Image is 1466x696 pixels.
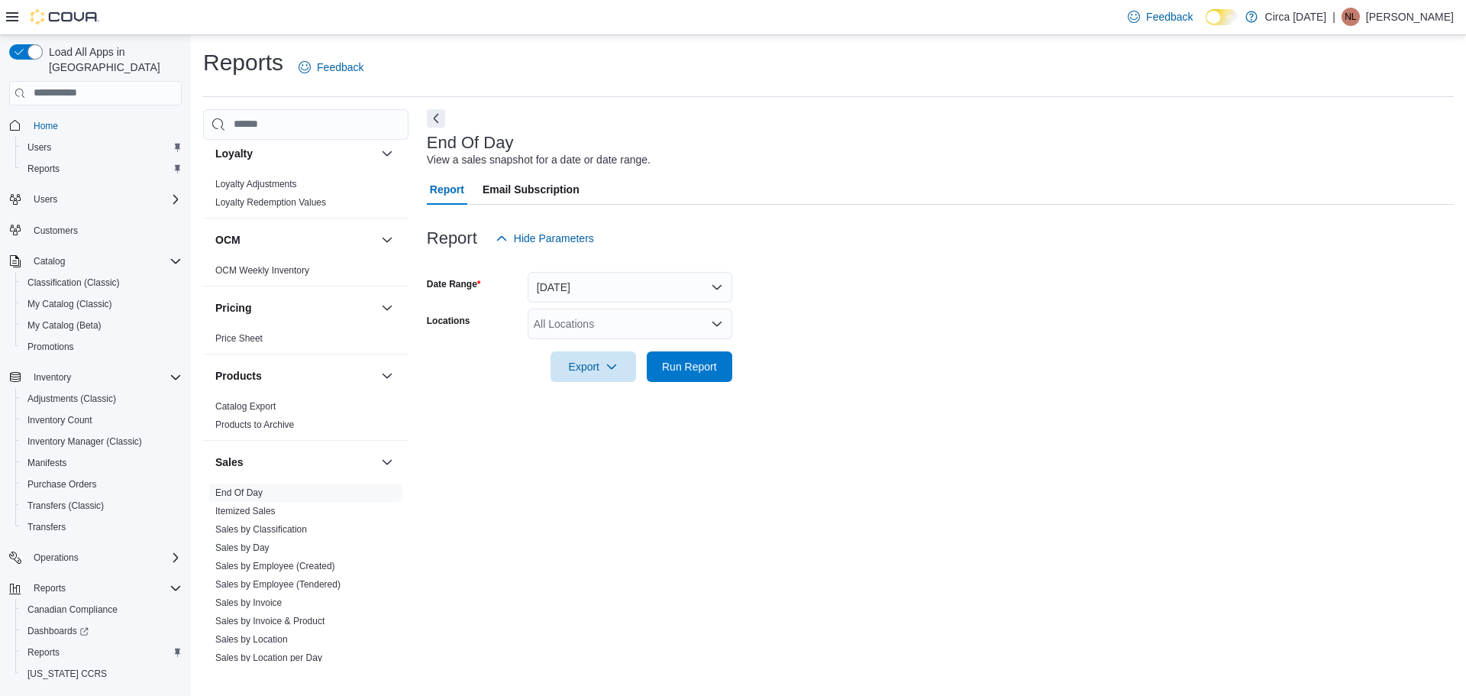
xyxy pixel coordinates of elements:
span: Transfers [21,518,182,536]
button: Inventory [3,367,188,388]
span: My Catalog (Classic) [27,298,112,310]
button: Users [15,137,188,158]
a: Feedback [292,52,370,83]
a: Dashboards [21,622,95,640]
span: Export [560,351,627,382]
a: Purchase Orders [21,475,103,494]
button: Manifests [15,452,188,474]
span: Sales by Invoice & Product [215,615,325,627]
button: Loyalty [215,146,375,161]
span: My Catalog (Beta) [21,316,182,335]
span: Adjustments (Classic) [21,390,182,408]
button: Transfers (Classic) [15,495,188,516]
a: Catalog Export [215,401,276,412]
div: Pricing [203,329,408,354]
span: Operations [34,552,79,564]
h3: End Of Day [427,134,514,152]
span: Sales by Location [215,633,288,646]
button: Users [27,190,63,209]
button: Inventory Manager (Classic) [15,431,188,452]
span: Sales by Day [215,542,270,554]
span: Home [34,120,58,132]
span: Reports [34,582,66,594]
a: Transfers (Classic) [21,497,110,515]
button: Reports [3,578,188,599]
button: Inventory [27,368,77,387]
button: Reports [15,158,188,180]
a: [US_STATE] CCRS [21,665,113,683]
span: Canadian Compliance [27,604,118,616]
span: Canadian Compliance [21,601,182,619]
button: Operations [3,547,188,568]
span: Load All Apps in [GEOGRAPHIC_DATA] [43,44,182,75]
span: Sales by Location per Day [215,652,322,664]
button: Users [3,189,188,210]
a: Classification (Classic) [21,274,126,292]
a: Loyalty Adjustments [215,179,297,189]
a: Sales by Location [215,634,288,645]
span: Inventory [27,368,182,387]
h1: Reports [203,47,283,78]
span: Promotions [27,341,74,353]
span: Feedback [1146,9,1193,24]
a: Reports [21,643,66,662]
button: Operations [27,549,85,567]
button: Adjustments (Classic) [15,388,188,410]
input: Dark Mode [1206,9,1238,25]
a: Sales by Employee (Tendered) [215,579,341,590]
a: Sales by Location per Day [215,652,322,663]
span: NL [1345,8,1356,26]
span: My Catalog (Beta) [27,319,102,332]
span: [US_STATE] CCRS [27,668,107,680]
a: Sales by Invoice & Product [215,616,325,626]
span: Promotions [21,338,182,356]
button: Home [3,115,188,137]
span: Inventory Manager (Classic) [21,432,182,451]
span: Users [27,190,182,209]
span: Inventory [34,371,71,384]
span: Operations [27,549,182,567]
button: Hide Parameters [489,223,600,254]
button: My Catalog (Classic) [15,293,188,315]
span: Customers [34,225,78,237]
span: Inventory Count [21,411,182,429]
span: Products to Archive [215,419,294,431]
span: Users [21,138,182,157]
p: | [1332,8,1335,26]
a: Price Sheet [215,333,263,344]
span: End Of Day [215,487,263,499]
button: Purchase Orders [15,474,188,495]
h3: Sales [215,455,244,470]
span: Sales by Employee (Created) [215,560,335,572]
span: Classification (Classic) [27,277,120,289]
label: Date Range [427,278,481,290]
a: Sales by Employee (Created) [215,561,335,571]
h3: Report [427,229,477,248]
h3: OCM [215,232,241,248]
span: Manifests [27,457,66,469]
p: Circa [DATE] [1265,8,1327,26]
button: Catalog [3,251,188,272]
span: Home [27,116,182,135]
button: OCM [215,232,375,248]
span: Reports [27,646,60,659]
button: [US_STATE] CCRS [15,663,188,685]
span: Price Sheet [215,332,263,345]
span: Sales by Invoice [215,597,282,609]
span: Reports [27,163,60,175]
span: Dashboards [27,625,89,637]
label: Locations [427,315,470,327]
button: Inventory Count [15,410,188,431]
div: View a sales snapshot for a date or date range. [427,152,651,168]
span: Inventory Count [27,414,92,426]
a: Inventory Count [21,411,98,429]
a: Dashboards [15,620,188,642]
span: Loyalty Redemption Values [215,196,326,209]
button: Catalog [27,252,71,270]
button: Classification (Classic) [15,272,188,293]
button: Canadian Compliance [15,599,188,620]
span: Reports [21,643,182,662]
button: Customers [3,219,188,241]
span: Transfers [27,521,66,533]
span: Transfers (Classic) [27,500,104,512]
